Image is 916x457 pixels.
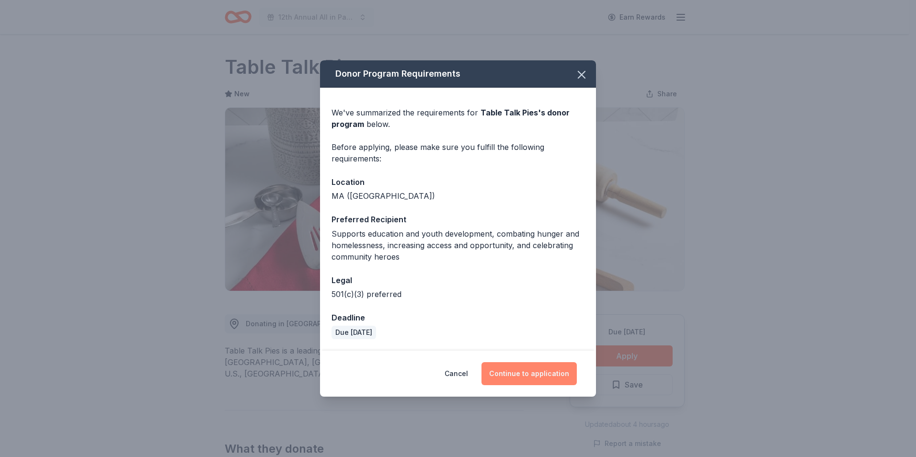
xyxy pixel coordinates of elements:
div: MA ([GEOGRAPHIC_DATA]) [332,190,584,202]
div: Location [332,176,584,188]
div: We've summarized the requirements for below. [332,107,584,130]
div: 501(c)(3) preferred [332,288,584,300]
div: Legal [332,274,584,286]
div: Donor Program Requirements [320,60,596,88]
div: Due [DATE] [332,326,376,339]
button: Continue to application [481,362,577,385]
div: Deadline [332,311,584,324]
button: Cancel [445,362,468,385]
div: Supports education and youth development, combating hunger and homelessness, increasing access an... [332,228,584,263]
div: Preferred Recipient [332,213,584,226]
div: Before applying, please make sure you fulfill the following requirements: [332,141,584,164]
